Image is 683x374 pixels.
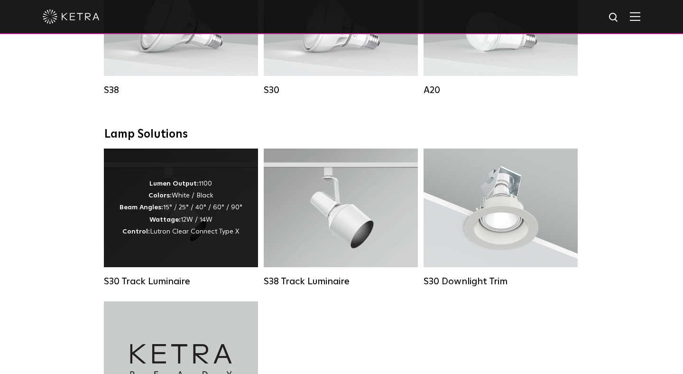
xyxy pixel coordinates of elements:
span: Lutron Clear Connect Type X [150,228,239,235]
img: Hamburger%20Nav.svg [630,12,640,21]
a: S30 Track Luminaire Lumen Output:1100Colors:White / BlackBeam Angles:15° / 25° / 40° / 60° / 90°W... [104,149,258,287]
div: S30 Downlight Trim [424,276,578,287]
strong: Wattage: [149,216,181,223]
strong: Lumen Output: [149,180,199,187]
strong: Control: [122,228,150,235]
div: A20 [424,84,578,96]
div: 1100 White / Black 15° / 25° / 40° / 60° / 90° 12W / 14W [120,178,242,238]
div: S30 [264,84,418,96]
div: Lamp Solutions [104,128,579,141]
strong: Beam Angles: [120,204,163,211]
a: S38 Track Luminaire Lumen Output:1100Colors:White / BlackBeam Angles:10° / 25° / 40° / 60°Wattage... [264,149,418,287]
div: S30 Track Luminaire [104,276,258,287]
div: S38 Track Luminaire [264,276,418,287]
div: S38 [104,84,258,96]
img: search icon [608,12,620,24]
a: S30 Downlight Trim S30 Downlight Trim [424,149,578,287]
strong: Colors: [148,192,172,199]
img: ketra-logo-2019-white [43,9,100,24]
